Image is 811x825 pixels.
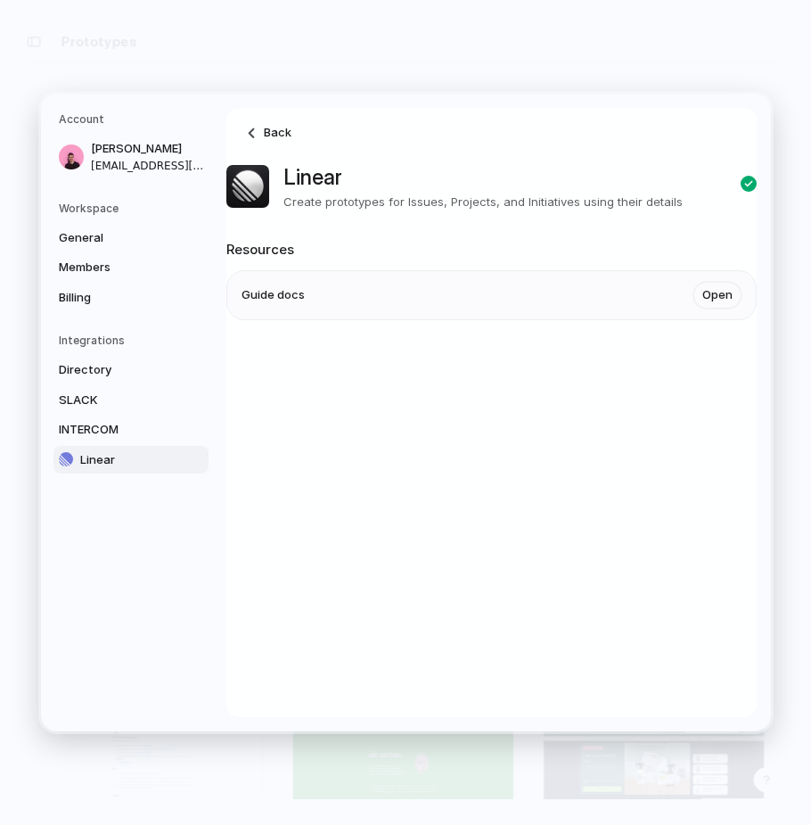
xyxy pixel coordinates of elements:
[80,451,194,469] span: Linear
[91,158,205,174] span: [EMAIL_ADDRESS][DOMAIN_NAME]
[59,289,173,307] span: Billing
[53,224,209,252] a: General
[53,356,209,384] a: Directory
[283,161,683,194] h1: Linear
[53,386,209,415] a: SLACK
[242,286,305,304] span: Guide docs
[283,194,683,211] p: Create prototypes for Issues, Projects, and Initiatives using their details
[59,111,209,128] h5: Account
[53,284,209,312] a: Billing
[693,282,741,309] a: Open
[53,416,209,444] a: INTERCOM
[91,140,205,158] span: [PERSON_NAME]
[59,229,173,247] span: General
[59,421,173,439] span: INTERCOM
[59,392,173,409] span: SLACK
[53,135,209,179] a: [PERSON_NAME][EMAIL_ADDRESS][DOMAIN_NAME]
[59,333,209,349] h5: Integrations
[59,361,173,379] span: Directory
[237,119,300,147] a: Back
[226,240,757,260] h2: Resources
[264,124,291,142] span: Back
[59,201,209,217] h5: Workspace
[53,446,209,474] a: Linear
[53,253,209,282] a: Members
[59,259,173,276] span: Members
